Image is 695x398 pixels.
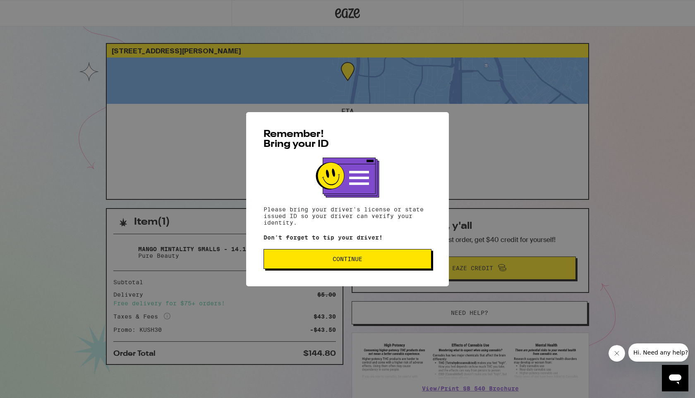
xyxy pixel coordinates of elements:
[333,256,362,262] span: Continue
[264,234,431,241] p: Don't forget to tip your driver!
[628,343,688,362] iframe: Message from company
[264,249,431,269] button: Continue
[662,365,688,391] iframe: Button to launch messaging window
[609,345,625,362] iframe: Close message
[264,129,329,149] span: Remember! Bring your ID
[264,206,431,226] p: Please bring your driver's license or state issued ID so your driver can verify your identity.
